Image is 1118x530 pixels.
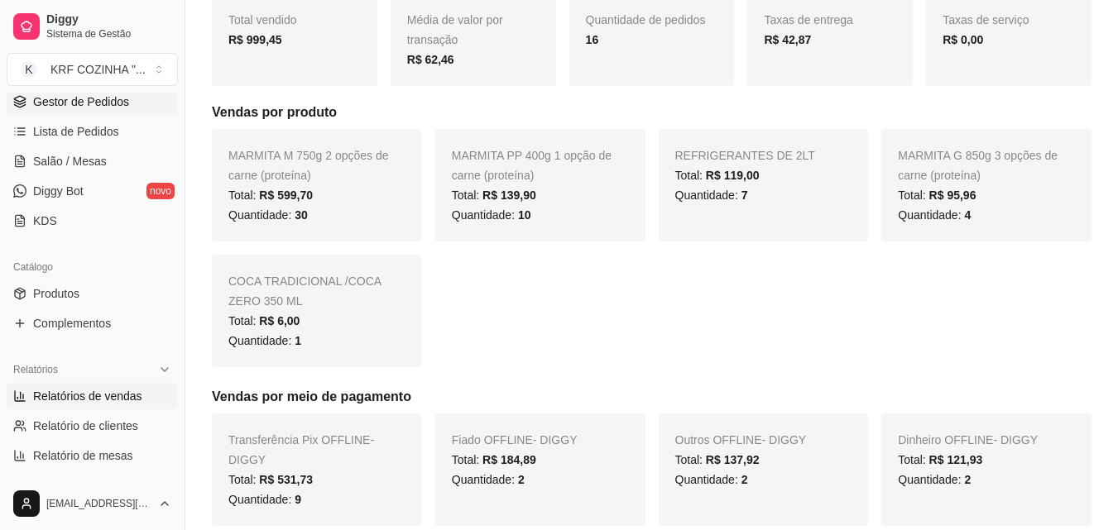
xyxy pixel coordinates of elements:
[7,383,178,409] a: Relatórios de vendas
[741,473,748,486] span: 2
[228,473,313,486] span: Total:
[228,13,297,26] span: Total vendido
[675,453,760,466] span: Total:
[33,388,142,404] span: Relatórios de vendas
[407,13,503,46] span: Média de valor por transação
[407,53,454,66] strong: R$ 62,46
[228,149,389,182] span: MARMITA M 750g 2 opções de carne (proteína)
[7,280,178,307] a: Produtos
[452,208,531,222] span: Quantidade:
[33,123,119,140] span: Lista de Pedidos
[33,183,84,199] span: Diggy Bot
[7,413,178,439] a: Relatório de clientes
[7,208,178,234] a: KDS
[764,33,811,46] strong: R$ 42,87
[452,433,578,446] span: Fiado OFFLINE - DIGGY
[33,285,79,302] span: Produtos
[228,189,313,202] span: Total:
[964,208,971,222] span: 4
[964,473,971,486] span: 2
[50,61,146,78] div: KRF COZINHA " ...
[13,363,58,376] span: Relatórios
[7,118,178,145] a: Lista de Pedidos
[46,12,171,27] span: Diggy
[46,27,171,41] span: Sistema de Gestão
[482,453,536,466] span: R$ 184,89
[212,103,1092,122] h5: Vendas por produto
[228,208,308,222] span: Quantidade:
[33,212,57,229] span: KDS
[7,310,178,337] a: Complementos
[741,189,748,202] span: 7
[228,334,301,347] span: Quantidade:
[929,189,976,202] span: R$ 95,96
[7,254,178,280] div: Catálogo
[452,473,525,486] span: Quantidade:
[33,315,111,332] span: Complementos
[482,189,536,202] span: R$ 139,90
[898,149,1058,182] span: MARMITA G 850g 3 opções de carne (proteína)
[675,189,748,202] span: Quantidade:
[452,149,612,182] span: MARMITA PP 400g 1 opção de carne (proteína)
[295,208,308,222] span: 30
[586,33,599,46] strong: 16
[33,153,107,170] span: Salão / Mesas
[7,7,178,46] a: DiggySistema de Gestão
[7,484,178,523] button: [EMAIL_ADDRESS][DOMAIN_NAME]
[7,53,178,86] button: Select a team
[7,148,178,174] a: Salão / Mesas
[21,61,37,78] span: K
[259,189,313,202] span: R$ 599,70
[212,387,1092,407] h5: Vendas por meio de pagamento
[228,314,300,327] span: Total:
[7,442,178,469] a: Relatório de mesas
[33,447,133,464] span: Relatório de mesas
[7,178,178,204] a: Diggy Botnovo
[518,473,525,486] span: 2
[898,433,1038,446] span: Dinheiro OFFLINE - DIGGY
[259,314,300,327] span: R$ 6,00
[7,472,178,499] a: Relatório de fidelidadenovo
[675,169,760,182] span: Total:
[452,453,536,466] span: Total:
[33,418,138,434] span: Relatório de clientes
[943,13,1029,26] span: Taxas de serviço
[898,473,971,486] span: Quantidade:
[228,275,381,308] span: COCA TRADICIONAL /COCA ZERO 350 ML
[228,33,282,46] strong: R$ 999,45
[675,473,748,486] span: Quantidade:
[898,189,976,202] span: Total:
[228,493,301,506] span: Quantidade:
[295,493,301,506] span: 9
[259,473,313,486] span: R$ 531,73
[295,334,301,347] span: 1
[706,453,760,466] span: R$ 137,92
[452,189,536,202] span: Total:
[675,433,807,446] span: Outros OFFLINE - DIGGY
[33,93,129,110] span: Gestor de Pedidos
[586,13,706,26] span: Quantidade de pedidos
[929,453,983,466] span: R$ 121,93
[675,149,815,162] span: REFRIGERANTES DE 2LT
[898,453,982,466] span: Total:
[898,208,971,222] span: Quantidade:
[228,433,374,466] span: Transferência Pix OFFLINE - DIGGY
[518,208,531,222] span: 10
[943,33,983,46] strong: R$ 0,00
[46,497,151,510] span: [EMAIL_ADDRESS][DOMAIN_NAME]
[706,169,760,182] span: R$ 119,00
[764,13,852,26] span: Taxas de entrega
[7,88,178,115] a: Gestor de Pedidos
